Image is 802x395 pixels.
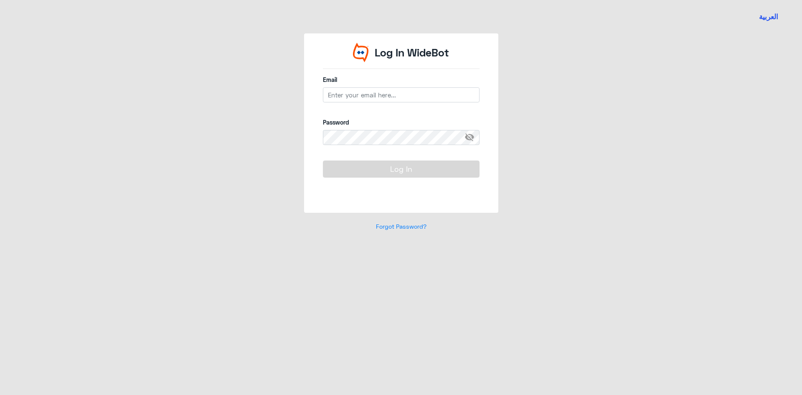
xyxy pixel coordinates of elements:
[323,75,480,84] label: Email
[754,6,783,27] a: Switch language
[323,161,480,177] button: Log In
[464,130,480,145] span: visibility_off
[759,12,778,22] button: العربية
[375,45,449,61] p: Log In WideBot
[376,223,426,230] a: Forgot Password?
[353,43,369,62] img: Widebot Logo
[323,87,480,102] input: Enter your email here...
[323,118,480,127] label: Password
